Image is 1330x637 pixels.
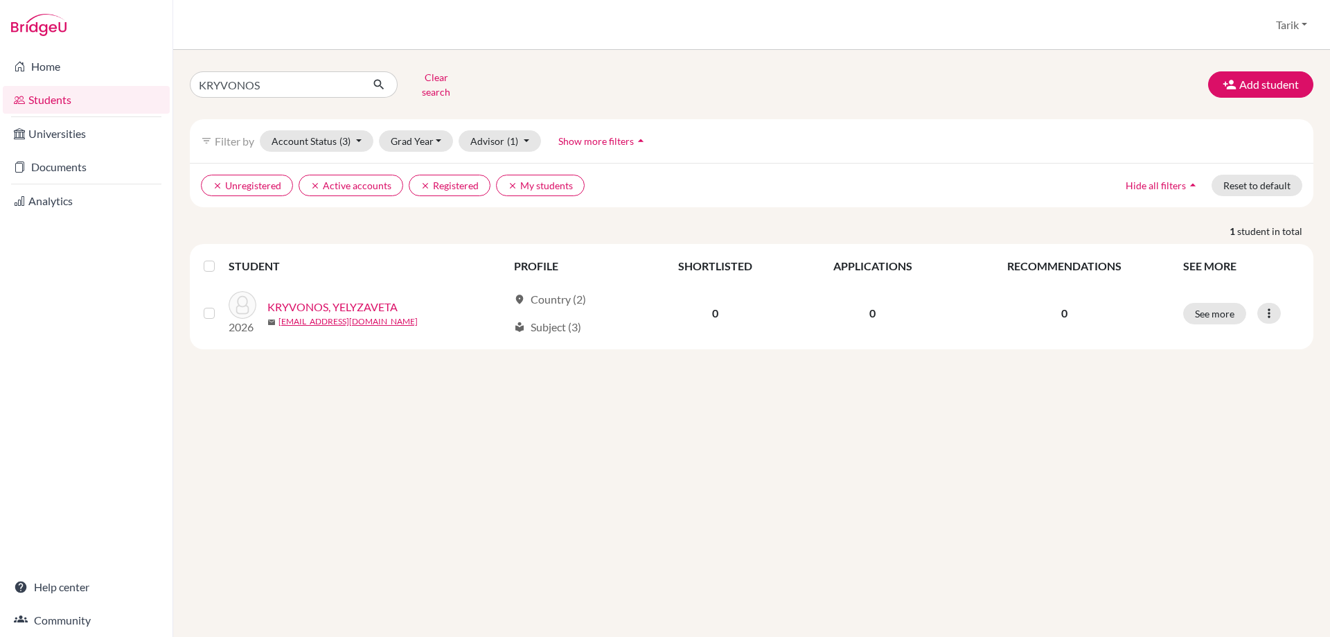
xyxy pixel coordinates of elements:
span: (3) [339,135,351,147]
i: clear [310,181,320,191]
th: RECOMMENDATIONS [954,250,1175,283]
a: Analytics [3,187,170,215]
i: arrow_drop_up [634,134,648,148]
a: Documents [3,153,170,181]
strong: 1 [1230,224,1237,238]
div: Subject (3) [514,319,581,335]
button: Add student [1208,71,1313,98]
span: Filter by [215,134,254,148]
button: Clear search [398,67,475,103]
a: KRYVONOS, YELYZAVETA [267,299,398,315]
p: 0 [962,305,1167,322]
button: Account Status(3) [260,130,373,152]
span: Show more filters [558,135,634,147]
a: Students [3,86,170,114]
th: PROFILE [506,250,639,283]
span: student in total [1237,224,1313,238]
a: Home [3,53,170,80]
img: Bridge-U [11,14,66,36]
i: arrow_drop_up [1186,178,1200,192]
i: clear [420,181,430,191]
th: STUDENT [229,250,506,283]
button: Tarik [1270,12,1313,38]
button: clearUnregistered [201,175,293,196]
div: Country (2) [514,291,586,308]
i: clear [508,181,517,191]
span: Hide all filters [1126,180,1186,191]
span: location_on [514,294,525,305]
th: SHORTLISTED [639,250,792,283]
th: APPLICATIONS [792,250,953,283]
i: filter_list [201,135,212,146]
button: Reset to default [1212,175,1302,196]
button: Advisor(1) [459,130,541,152]
i: clear [213,181,222,191]
td: 0 [639,283,792,344]
a: Help center [3,573,170,601]
td: 0 [792,283,953,344]
a: [EMAIL_ADDRESS][DOMAIN_NAME] [278,315,418,328]
button: Grad Year [379,130,454,152]
a: Community [3,607,170,634]
button: clearActive accounts [299,175,403,196]
a: Universities [3,120,170,148]
button: clearRegistered [409,175,490,196]
span: (1) [507,135,518,147]
p: 2026 [229,319,256,335]
button: Hide all filtersarrow_drop_up [1114,175,1212,196]
button: clearMy students [496,175,585,196]
button: See more [1183,303,1246,324]
th: SEE MORE [1175,250,1308,283]
input: Find student by name... [190,71,362,98]
img: KRYVONOS, YELYZAVETA [229,291,256,319]
span: local_library [514,322,525,333]
button: Show more filtersarrow_drop_up [547,130,659,152]
span: mail [267,318,276,326]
